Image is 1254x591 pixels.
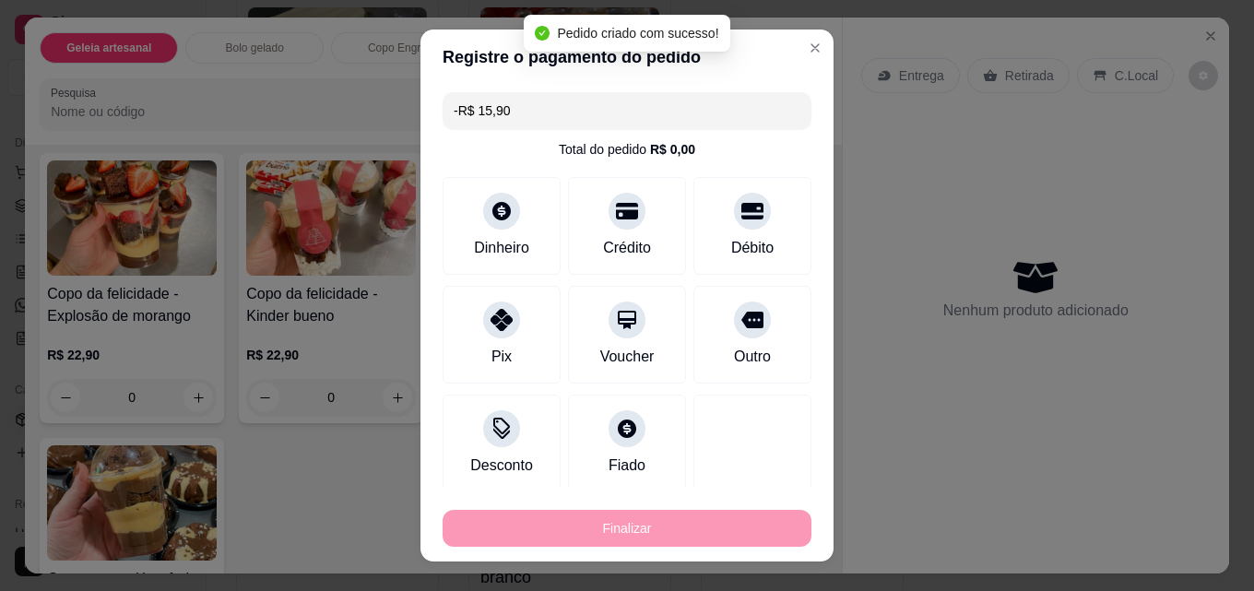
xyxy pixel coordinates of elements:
[600,346,655,368] div: Voucher
[609,455,645,477] div: Fiado
[535,26,550,41] span: check-circle
[559,140,695,159] div: Total do pedido
[557,26,718,41] span: Pedido criado com sucesso!
[650,140,695,159] div: R$ 0,00
[454,92,800,129] input: Ex.: hambúrguer de cordeiro
[470,455,533,477] div: Desconto
[734,346,771,368] div: Outro
[420,30,834,85] header: Registre o pagamento do pedido
[731,237,774,259] div: Débito
[800,33,830,63] button: Close
[491,346,512,368] div: Pix
[603,237,651,259] div: Crédito
[474,237,529,259] div: Dinheiro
